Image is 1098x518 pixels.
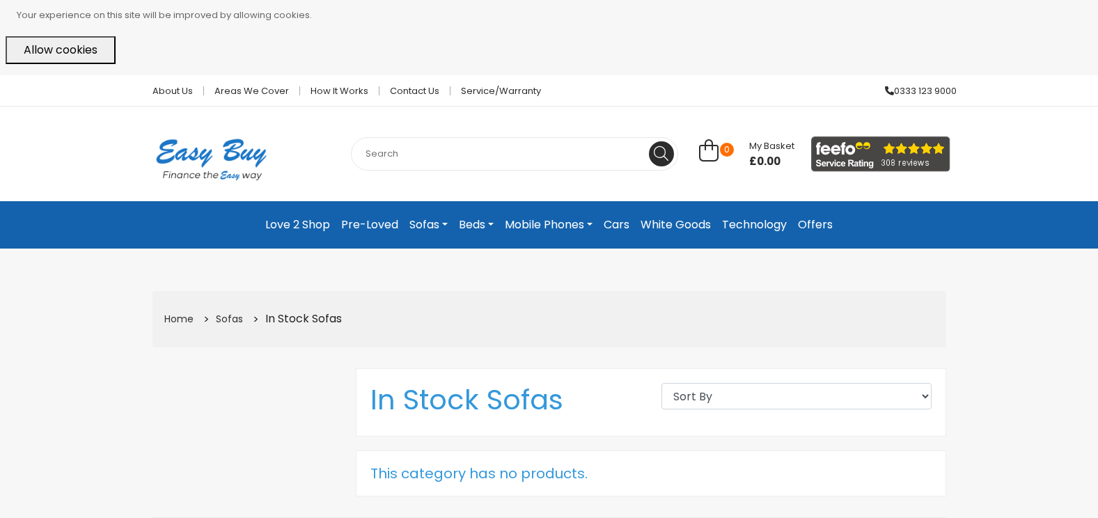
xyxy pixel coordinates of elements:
a: Sofas [404,212,453,237]
a: Technology [716,212,792,237]
a: 0 My Basket £0.00 [699,147,794,163]
li: In Stock Sofas [248,308,343,330]
p: Your experience on this site will be improved by allowing cookies. [17,6,1092,25]
a: Offers [792,212,838,237]
a: Cars [598,212,635,237]
h1: In Stock Sofas [370,383,641,416]
a: Home [164,312,194,326]
h5: This category has no products. [370,465,932,482]
a: Mobile Phones [499,212,598,237]
span: My Basket [749,139,794,152]
a: Sofas [216,312,243,326]
a: Areas we cover [204,86,300,95]
span: 0 [720,143,734,157]
a: Pre-Loved [336,212,404,237]
a: About Us [142,86,204,95]
input: Search [351,137,678,171]
img: Easy Buy [142,120,281,198]
a: Service/Warranty [450,86,541,95]
a: 0333 123 9000 [875,86,957,95]
a: White Goods [635,212,716,237]
a: Contact Us [379,86,450,95]
a: Love 2 Shop [260,212,336,237]
img: feefo_logo [811,136,950,172]
a: How it works [300,86,379,95]
button: Allow cookies [6,36,116,64]
span: £0.00 [749,155,794,168]
a: Beds [453,212,499,237]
